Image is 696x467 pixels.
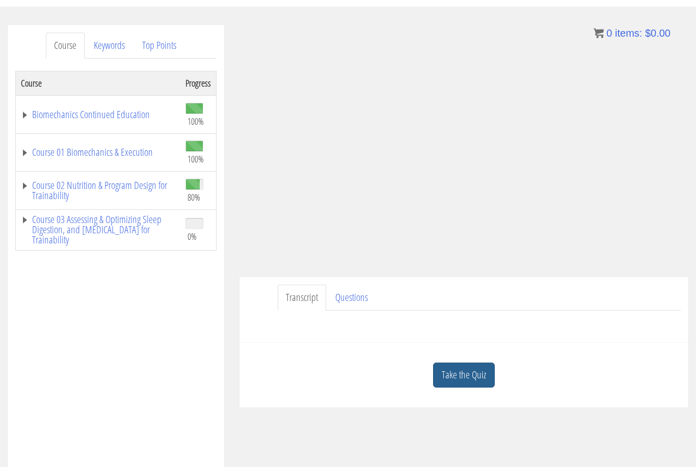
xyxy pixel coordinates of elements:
a: Transcript [278,285,326,311]
a: Course 01 Biomechanics & Execution [21,147,175,157]
span: items: [615,28,642,39]
a: Take the Quiz [433,363,495,388]
a: Top Points [134,33,184,59]
a: Course 03 Assessing & Optimizing Sleep Digestion, and [MEDICAL_DATA] for Trainability [21,214,175,245]
a: Keywords [86,33,133,59]
a: Questions [327,285,376,311]
span: 100% [188,153,204,164]
th: Progress [180,71,217,95]
th: Course [16,71,181,95]
span: $ [645,28,651,39]
a: 0 items: $0.00 [594,28,671,39]
span: 80% [188,191,200,203]
a: Course 02 Nutrition & Program Design for Trainability [21,180,175,201]
span: 0% [188,231,197,242]
span: 100% [188,116,204,127]
img: icon11.png [594,28,604,38]
bdi: 0.00 [645,28,671,39]
a: Biomechanics Continued Education [21,109,175,120]
a: Course [46,33,85,59]
span: 0 [606,28,612,39]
